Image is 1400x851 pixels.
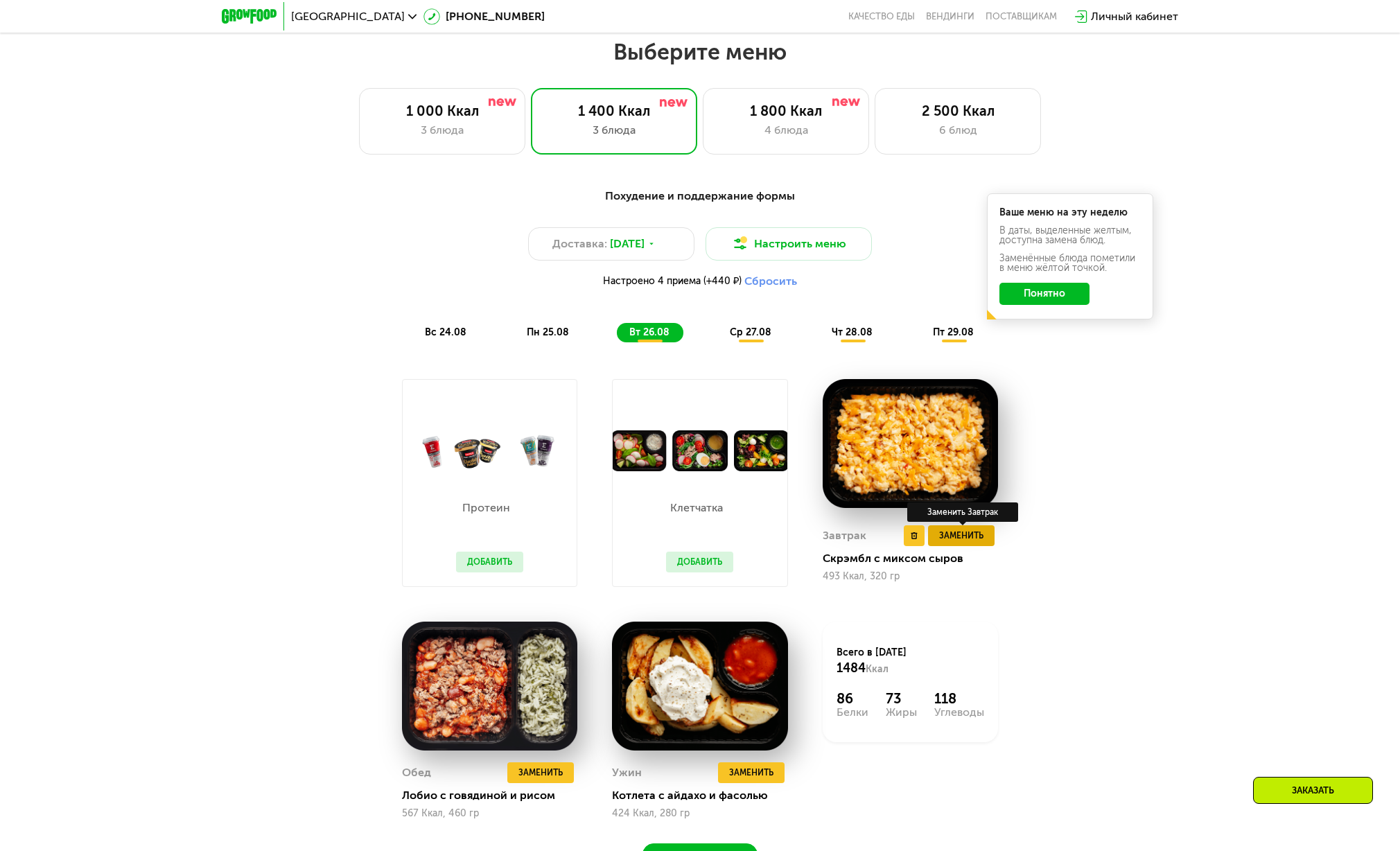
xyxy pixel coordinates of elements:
span: Доставка: [552,236,607,252]
div: Заменить Завтрак [907,502,1018,522]
a: Качество еды [848,11,915,22]
div: Жиры [886,707,917,718]
div: Похудение и поддержание формы [290,188,1110,205]
span: [DATE] [610,236,645,252]
div: Углеводы [934,707,984,718]
div: Ваше меню на эту неделю [999,208,1141,218]
div: Белки [837,707,868,718]
div: 4 блюда [717,122,855,139]
div: 3 блюда [374,122,511,139]
span: Заменить [518,766,563,780]
span: ср 27.08 [730,326,771,338]
div: 86 [837,690,868,707]
div: 3 блюда [545,122,683,139]
button: Настроить меню [706,227,872,261]
div: Котлета с айдахо и фасолью [612,789,798,802]
button: Заменить [928,525,995,546]
button: Заменить [507,762,574,783]
span: [GEOGRAPHIC_DATA] [291,11,405,22]
div: 118 [934,690,984,707]
a: Вендинги [926,11,974,22]
button: Заменить [718,762,785,783]
span: 1484 [837,660,866,676]
span: Ккал [866,663,889,675]
span: чт 28.08 [832,326,873,338]
div: 6 блюд [889,122,1026,139]
span: пт 29.08 [933,326,974,338]
div: поставщикам [986,11,1057,22]
div: Личный кабинет [1091,8,1178,25]
div: Лобио с говядиной и рисом [402,789,588,802]
div: Заменённые блюда пометили в меню жёлтой точкой. [999,254,1141,273]
div: Завтрак [823,525,866,546]
div: Скрэмбл с миксом сыров [823,552,1009,565]
div: Обед [402,762,431,783]
div: 1 000 Ккал [374,103,511,119]
div: 493 Ккал, 320 гр [823,571,998,582]
span: Заменить [939,529,983,543]
span: Настроено 4 приема (+440 ₽) [603,277,742,286]
a: [PHONE_NUMBER] [423,8,545,25]
div: 73 [886,690,917,707]
div: Всего в [DATE] [837,646,984,676]
button: Понятно [999,283,1090,305]
div: Заказать [1253,777,1373,804]
p: Клетчатка [666,502,726,514]
span: вт 26.08 [629,326,670,338]
span: вс 24.08 [425,326,466,338]
span: Заменить [729,766,773,780]
div: В даты, выделенные желтым, доступна замена блюд. [999,226,1141,245]
p: Протеин [456,502,516,514]
div: 1 400 Ккал [545,103,683,119]
div: 424 Ккал, 280 гр [612,808,787,819]
div: 1 800 Ккал [717,103,855,119]
div: 2 500 Ккал [889,103,1026,119]
h2: Выберите меню [44,38,1356,66]
span: пн 25.08 [527,326,569,338]
button: Сбросить [744,274,797,288]
button: Добавить [666,552,733,572]
div: Ужин [612,762,642,783]
button: Добавить [456,552,523,572]
div: 567 Ккал, 460 гр [402,808,577,819]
